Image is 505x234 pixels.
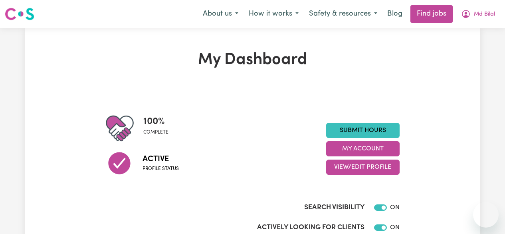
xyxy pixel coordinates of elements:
button: About us [198,6,244,22]
a: Find jobs [410,5,453,23]
button: My Account [456,6,500,22]
a: Blog [382,5,407,23]
span: complete [143,129,168,136]
span: 100 % [143,114,168,129]
a: Submit Hours [326,123,400,138]
span: Profile status [143,165,179,172]
span: ON [390,204,400,211]
h1: My Dashboard [106,50,400,70]
iframe: Button to launch messaging window [473,202,499,228]
a: Careseekers logo [5,5,34,23]
button: View/Edit Profile [326,160,400,175]
label: Actively Looking for Clients [257,222,364,233]
button: My Account [326,141,400,156]
label: Search Visibility [304,202,364,213]
img: Careseekers logo [5,7,34,21]
span: Md Bilal [474,10,495,19]
div: Profile completeness: 100% [143,114,175,142]
span: ON [390,224,400,231]
button: How it works [244,6,304,22]
button: Safety & resources [304,6,382,22]
span: Active [143,153,179,165]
